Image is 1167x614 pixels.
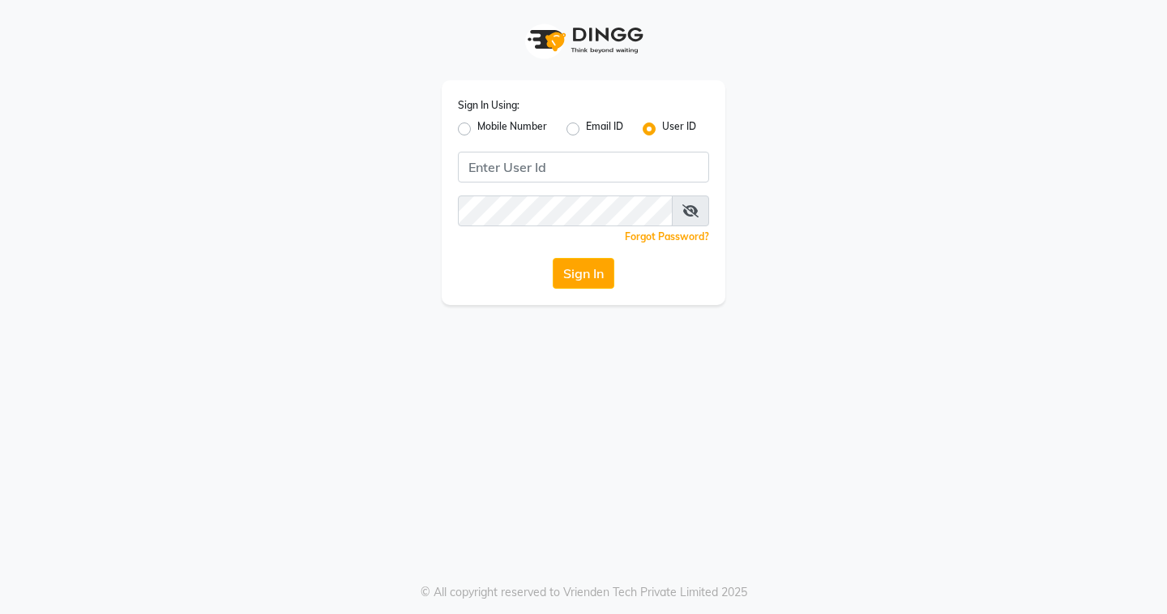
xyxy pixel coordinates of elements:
label: User ID [662,119,696,139]
a: Forgot Password? [625,230,709,243]
label: Mobile Number [477,119,547,139]
input: Username [458,195,673,226]
button: Sign In [553,258,614,289]
input: Username [458,152,709,182]
label: Email ID [586,119,623,139]
label: Sign In Using: [458,98,519,113]
img: logo1.svg [519,16,648,64]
